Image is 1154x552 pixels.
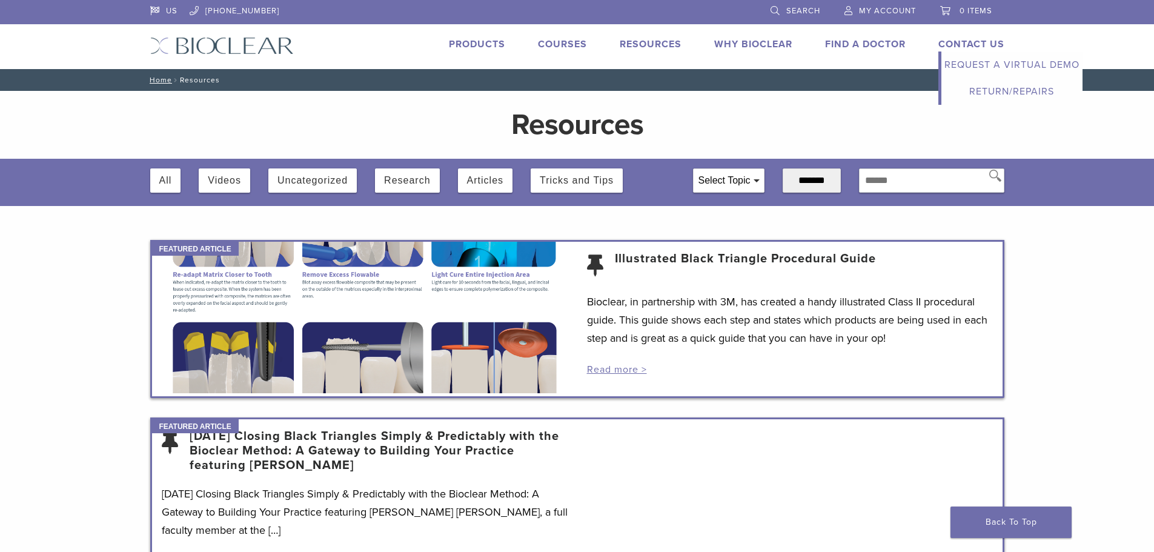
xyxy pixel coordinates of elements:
[190,429,568,473] a: [DATE] Closing Black Triangles Simply & Predictably with the Bioclear Method: A Gateway to Buildi...
[620,38,681,50] a: Resources
[941,52,1083,78] a: Request a Virtual Demo
[150,37,294,55] img: Bioclear
[141,69,1013,91] nav: Resources
[172,77,180,83] span: /
[786,6,820,16] span: Search
[467,168,503,193] button: Articles
[540,168,614,193] button: Tricks and Tips
[277,168,348,193] button: Uncategorized
[449,38,505,50] a: Products
[146,76,172,84] a: Home
[384,168,430,193] button: Research
[960,6,992,16] span: 0 items
[208,168,241,193] button: Videos
[941,78,1083,105] a: Return/Repairs
[825,38,906,50] a: Find A Doctor
[950,507,1072,538] a: Back To Top
[694,169,764,192] div: Select Topic
[296,110,859,139] h1: Resources
[538,38,587,50] a: Courses
[938,38,1004,50] a: Contact Us
[615,251,876,281] a: Illustrated Black Triangle Procedural Guide
[587,293,993,347] p: Bioclear, in partnership with 3M, has created a handy illustrated Class II procedural guide. This...
[859,6,916,16] span: My Account
[587,364,647,376] a: Read more >
[162,485,568,539] p: [DATE] Closing Black Triangles Simply & Predictably with the Bioclear Method: A Gateway to Buildi...
[159,168,172,193] button: All
[714,38,792,50] a: Why Bioclear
